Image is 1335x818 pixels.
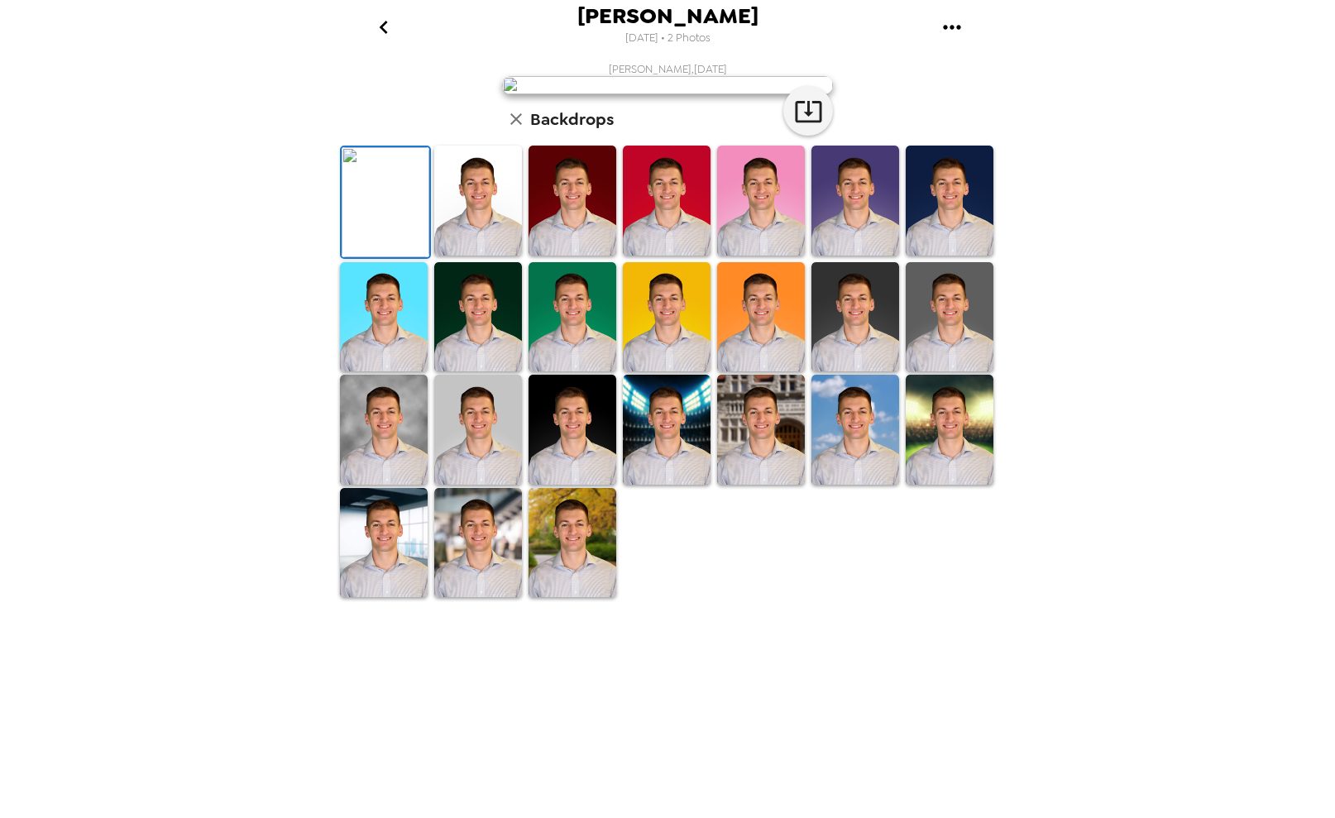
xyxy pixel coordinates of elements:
[502,76,833,94] img: user
[530,106,614,132] h6: Backdrops
[342,147,429,257] img: Original
[577,5,758,27] span: [PERSON_NAME]
[625,27,711,50] span: [DATE] • 2 Photos
[609,62,727,76] span: [PERSON_NAME] , [DATE]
